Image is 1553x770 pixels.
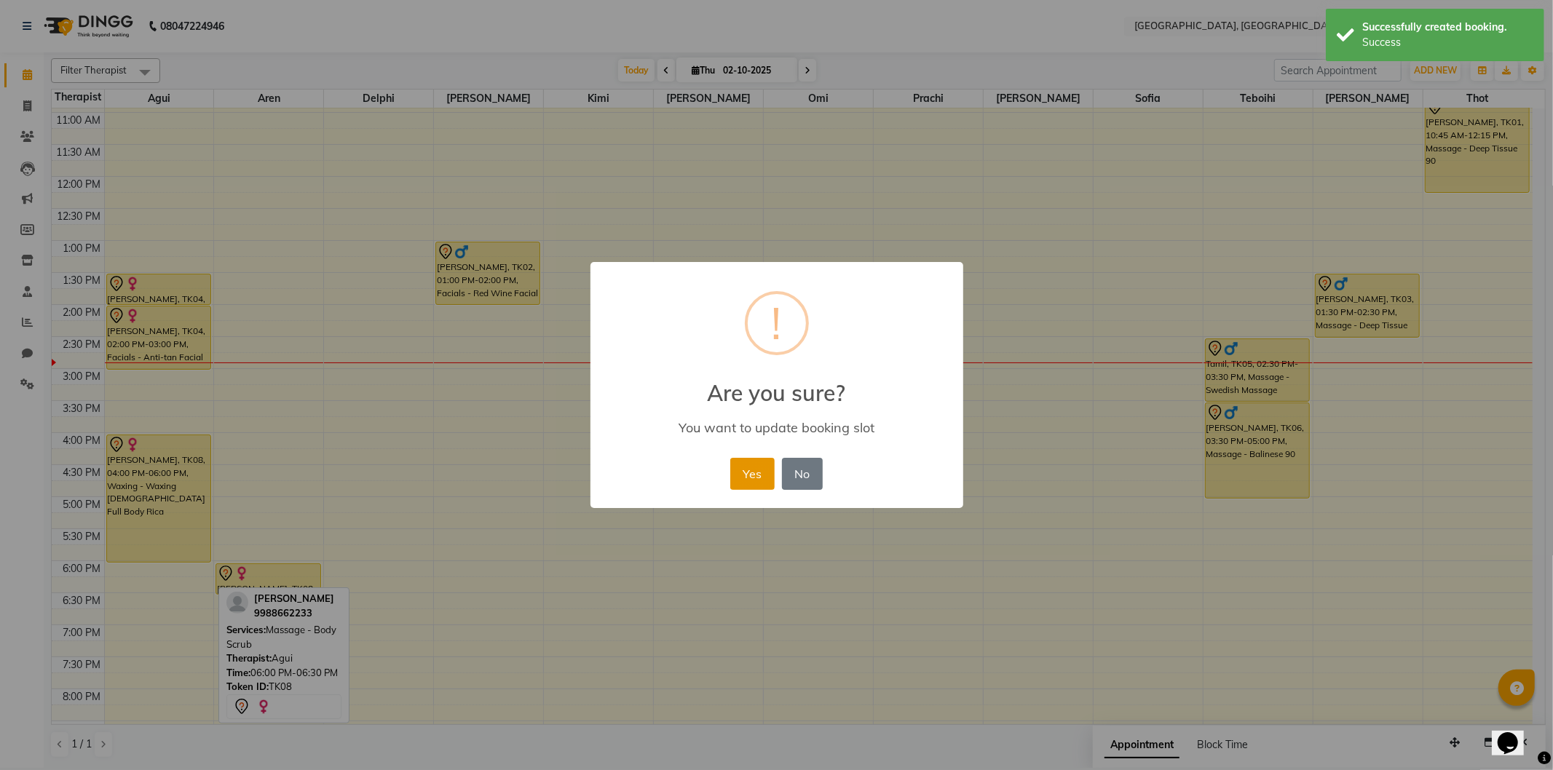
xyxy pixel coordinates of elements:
iframe: chat widget [1492,712,1538,755]
div: ! [772,294,782,352]
div: Success [1362,35,1533,50]
button: No [782,458,823,490]
h2: Are you sure? [590,362,963,406]
div: You want to update booking slot [611,419,941,436]
button: Yes [730,458,775,490]
div: Successfully created booking. [1362,20,1533,35]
